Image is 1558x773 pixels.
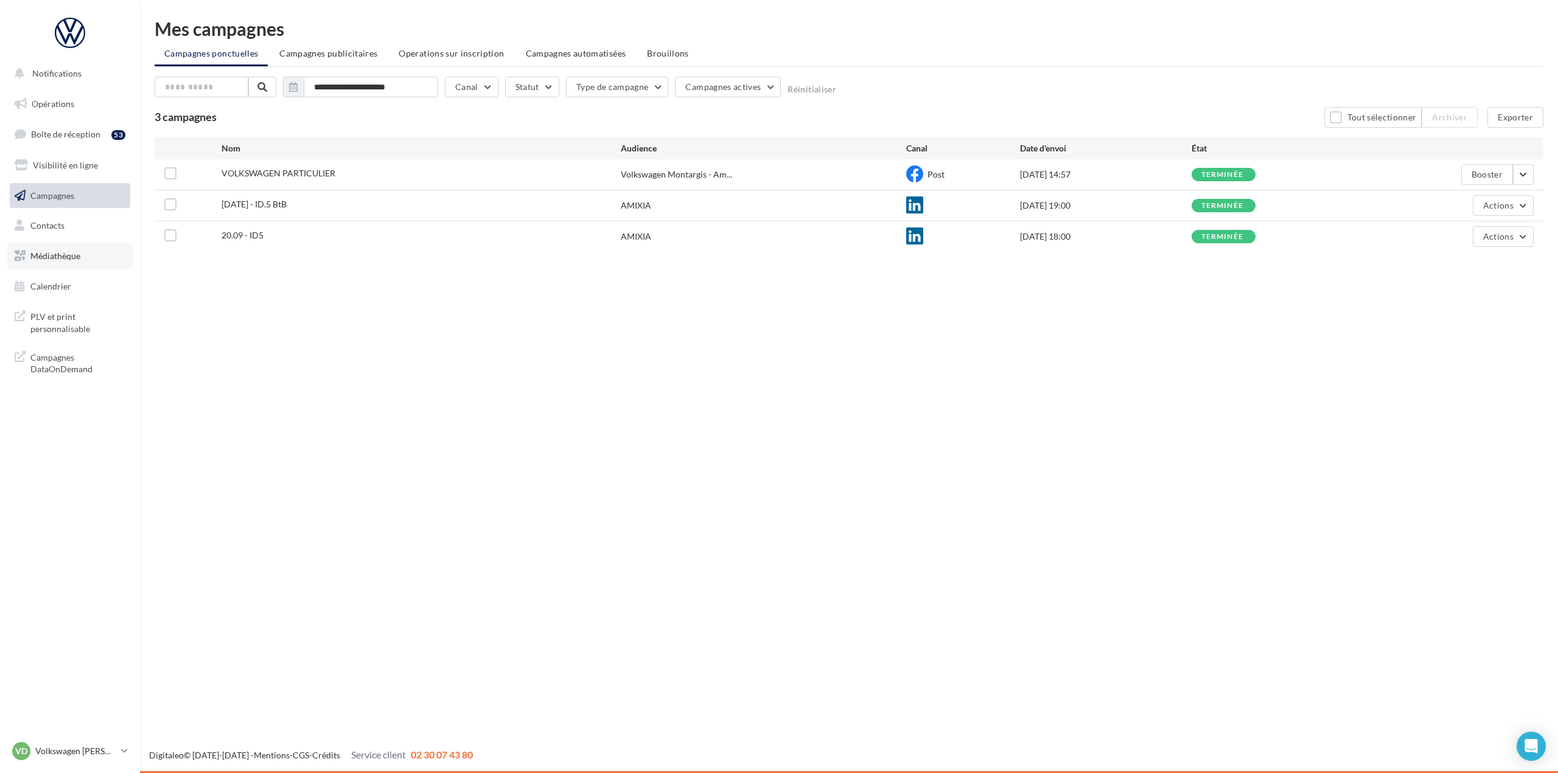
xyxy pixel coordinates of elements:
button: Tout sélectionner [1324,107,1422,128]
button: Actions [1473,195,1534,216]
span: VOLKSWAGEN PARTICULIER [222,168,335,178]
div: Canal [906,142,1021,154]
a: PLV et print personnalisable [7,303,133,339]
a: Digitaleo [149,750,184,760]
span: Post [927,169,945,179]
div: AMIXIA [621,199,651,212]
div: terminée [1201,233,1244,241]
span: Actions [1483,231,1514,241]
span: Campagnes actives [685,81,761,92]
span: Notifications [32,68,82,78]
a: Campagnes [7,183,133,209]
button: Notifications [7,61,128,86]
span: Operations sur inscription [399,48,504,58]
div: terminée [1201,171,1244,179]
span: Visibilité en ligne [33,160,98,170]
span: 09/10/24 - ID.5 BtB [222,199,287,209]
div: 53 [111,130,125,140]
div: [DATE] 19:00 [1020,199,1191,212]
span: Campagnes publicitaires [279,48,377,58]
div: [DATE] 18:00 [1020,231,1191,243]
span: Campagnes [30,190,74,200]
a: Contacts [7,213,133,238]
button: Campagnes actives [675,77,781,97]
button: Canal [445,77,498,97]
button: Type de campagne [566,77,669,97]
span: Contacts [30,220,65,231]
button: Archiver [1422,107,1478,128]
span: Calendrier [30,281,71,291]
a: VD Volkswagen [PERSON_NAME] [10,740,130,763]
button: Booster [1461,164,1513,185]
span: Volkswagen Montargis - Am... [621,168,732,181]
span: Médiathèque [30,251,80,261]
a: CGS [293,750,309,760]
a: Opérations [7,91,133,117]
span: 02 30 07 43 80 [411,749,473,760]
span: Campagnes DataOnDemand [30,349,125,375]
p: Volkswagen [PERSON_NAME] [35,745,116,757]
a: Mentions [254,750,290,760]
span: VD [15,745,27,757]
a: Crédits [312,750,340,760]
a: Boîte de réception53 [7,121,133,147]
button: Actions [1473,226,1534,247]
div: Mes campagnes [155,19,1543,38]
a: Visibilité en ligne [7,153,133,178]
div: Date d'envoi [1020,142,1191,154]
span: PLV et print personnalisable [30,308,125,335]
div: terminée [1201,202,1244,210]
a: Médiathèque [7,243,133,269]
button: Exporter [1487,107,1543,128]
span: 3 campagnes [155,110,217,123]
button: Réinitialiser [788,85,836,94]
span: Boîte de réception [31,129,100,139]
button: Statut [505,77,559,97]
div: État [1192,142,1363,154]
span: 20.09 - ID5 [222,230,264,240]
div: AMIXIA [621,231,651,243]
span: Campagnes automatisées [526,48,626,58]
div: Open Intercom Messenger [1517,732,1546,761]
span: Service client [351,749,406,760]
span: Actions [1483,200,1514,210]
div: [DATE] 14:57 [1020,168,1191,181]
span: Brouillons [647,48,689,58]
a: Calendrier [7,274,133,299]
span: © [DATE]-[DATE] - - - [149,750,473,760]
div: Audience [621,142,906,154]
div: Nom [222,142,621,154]
span: Opérations [32,99,74,109]
a: Campagnes DataOnDemand [7,344,133,380]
